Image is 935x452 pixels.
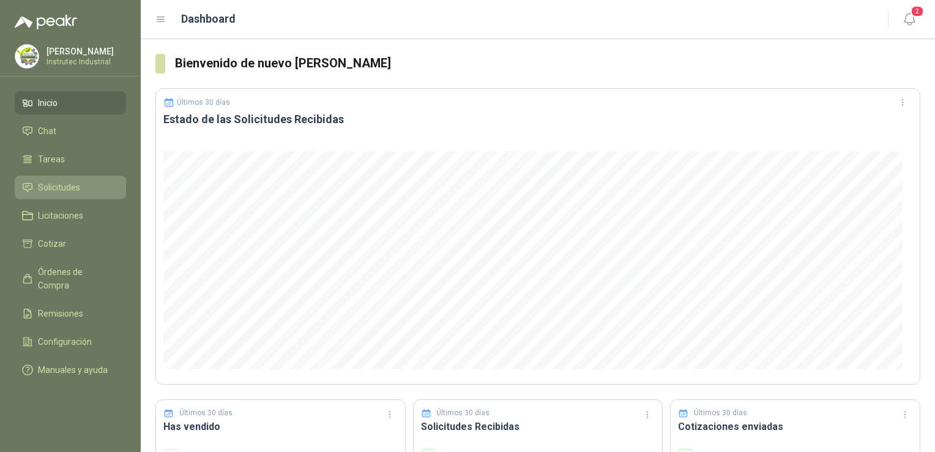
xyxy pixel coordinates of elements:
[15,45,39,68] img: Company Logo
[179,407,233,419] p: Últimos 30 días
[15,204,126,227] a: Licitaciones
[898,9,920,31] button: 2
[38,124,56,138] span: Chat
[15,260,126,297] a: Órdenes de Compra
[38,237,66,250] span: Cotizar
[436,407,490,419] p: Últimos 30 días
[15,148,126,171] a: Tareas
[38,335,92,348] span: Configuración
[38,209,83,222] span: Licitaciones
[38,96,58,110] span: Inicio
[38,265,114,292] span: Órdenes de Compra
[911,6,924,17] span: 2
[177,98,230,107] p: Últimos 30 días
[15,330,126,353] a: Configuración
[38,307,83,320] span: Remisiones
[678,419,912,434] h3: Cotizaciones enviadas
[15,15,77,29] img: Logo peakr
[175,54,920,73] h3: Bienvenido de nuevo [PERSON_NAME]
[47,58,123,66] p: Instrutec Industrial
[15,358,126,382] a: Manuales y ayuda
[421,419,655,434] h3: Solicitudes Recibidas
[38,363,108,377] span: Manuales y ayuda
[15,176,126,199] a: Solicitudes
[15,91,126,115] a: Inicio
[163,112,912,127] h3: Estado de las Solicitudes Recibidas
[47,47,123,56] p: [PERSON_NAME]
[163,419,398,434] h3: Has vendido
[694,407,747,419] p: Últimos 30 días
[38,181,80,194] span: Solicitudes
[15,232,126,255] a: Cotizar
[181,10,236,28] h1: Dashboard
[15,302,126,325] a: Remisiones
[38,153,65,166] span: Tareas
[15,119,126,143] a: Chat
